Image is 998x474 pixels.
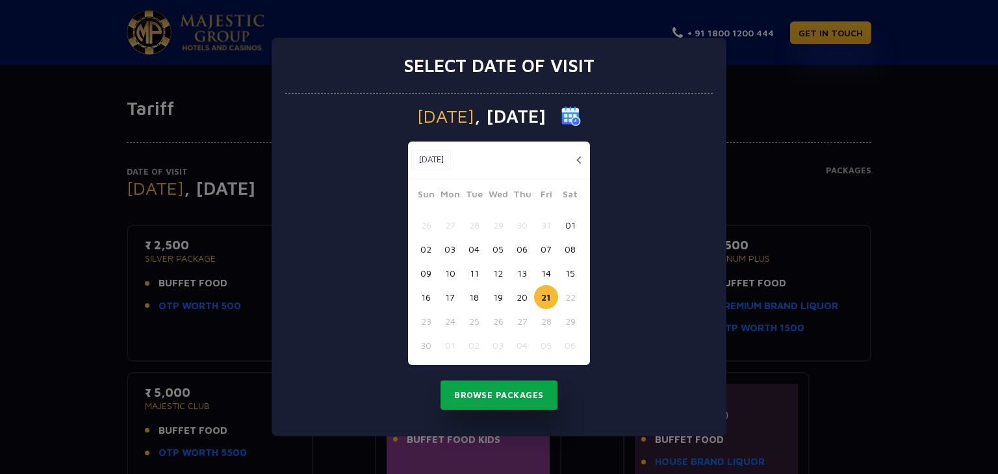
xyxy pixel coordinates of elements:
button: 18 [462,285,486,309]
button: 02 [462,333,486,357]
button: 30 [414,333,438,357]
button: 30 [510,213,534,237]
button: 17 [438,285,462,309]
button: 11 [462,261,486,285]
button: 29 [558,309,582,333]
span: , [DATE] [474,107,546,125]
button: 31 [534,213,558,237]
button: 27 [438,213,462,237]
button: 04 [462,237,486,261]
button: 29 [486,213,510,237]
button: Browse Packages [441,380,557,410]
button: 07 [534,237,558,261]
button: 16 [414,285,438,309]
button: 03 [486,333,510,357]
button: 08 [558,237,582,261]
button: 26 [486,309,510,333]
button: 15 [558,261,582,285]
button: 10 [438,261,462,285]
button: 05 [534,333,558,357]
button: 01 [558,213,582,237]
h3: Select date of visit [403,55,595,77]
button: 14 [534,261,558,285]
button: 05 [486,237,510,261]
button: 04 [510,333,534,357]
span: [DATE] [417,107,474,125]
button: 23 [414,309,438,333]
button: [DATE] [411,150,451,169]
button: 25 [462,309,486,333]
button: 22 [558,285,582,309]
button: 06 [510,237,534,261]
span: Wed [486,187,510,205]
span: Sat [558,187,582,205]
button: 09 [414,261,438,285]
span: Thu [510,187,534,205]
button: 27 [510,309,534,333]
button: 24 [438,309,462,333]
button: 19 [486,285,510,309]
button: 12 [486,261,510,285]
button: 28 [462,213,486,237]
span: Tue [462,187,486,205]
button: 06 [558,333,582,357]
button: 28 [534,309,558,333]
span: Fri [534,187,558,205]
span: Sun [414,187,438,205]
button: 03 [438,237,462,261]
span: Mon [438,187,462,205]
button: 20 [510,285,534,309]
button: 13 [510,261,534,285]
button: 02 [414,237,438,261]
button: 26 [414,213,438,237]
button: 01 [438,333,462,357]
button: 21 [534,285,558,309]
img: calender icon [561,106,581,126]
